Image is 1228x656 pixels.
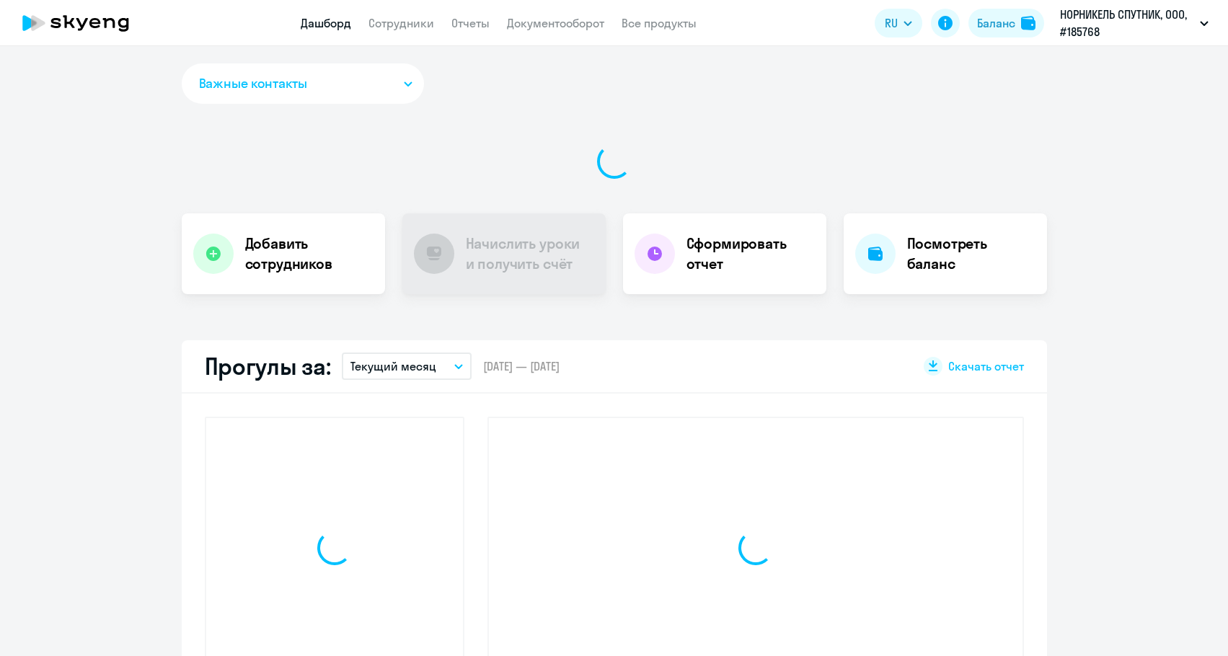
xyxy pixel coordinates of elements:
[199,74,307,93] span: Важные контакты
[451,16,490,30] a: Отчеты
[301,16,351,30] a: Дашборд
[350,358,436,375] p: Текущий месяц
[1060,6,1194,40] p: НОРНИКЕЛЬ СПУТНИК, ООО, #185768
[182,63,424,104] button: Важные контакты
[483,358,560,374] span: [DATE] — [DATE]
[466,234,591,274] h4: Начислить уроки и получить счёт
[977,14,1015,32] div: Баланс
[907,234,1035,274] h4: Посмотреть баланс
[622,16,697,30] a: Все продукты
[875,9,922,37] button: RU
[686,234,815,274] h4: Сформировать отчет
[368,16,434,30] a: Сотрудники
[1021,16,1035,30] img: balance
[342,353,472,380] button: Текущий месяц
[948,358,1024,374] span: Скачать отчет
[968,9,1044,37] button: Балансbalance
[245,234,374,274] h4: Добавить сотрудников
[1053,6,1216,40] button: НОРНИКЕЛЬ СПУТНИК, ООО, #185768
[885,14,898,32] span: RU
[507,16,604,30] a: Документооборот
[205,352,331,381] h2: Прогулы за:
